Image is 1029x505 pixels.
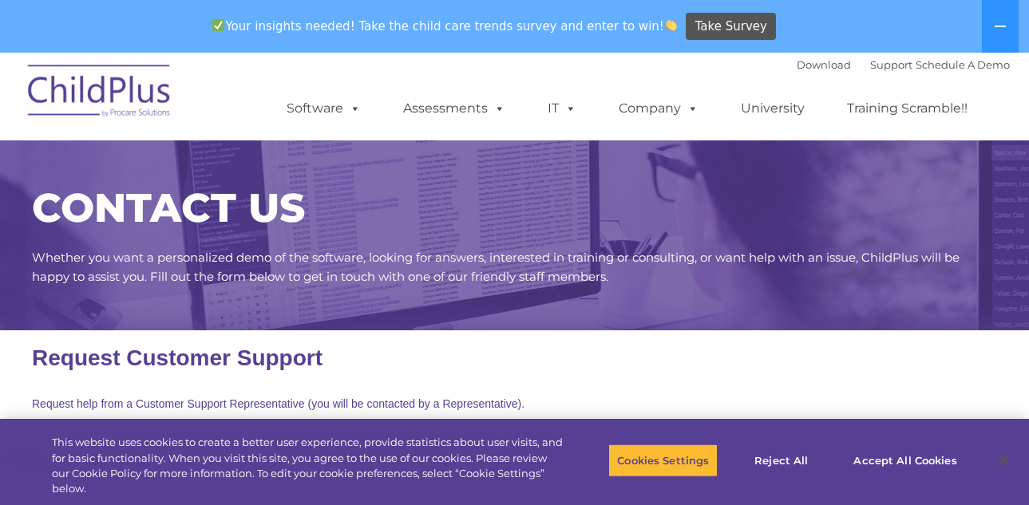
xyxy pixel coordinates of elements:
a: Support [870,58,912,71]
img: ChildPlus by Procare Solutions [20,53,180,133]
font: | [797,58,1010,71]
img: 👏 [665,19,677,31]
a: Schedule A Demo [916,58,1010,71]
a: Take Survey [686,13,776,41]
button: Accept All Cookies [845,444,965,478]
img: ✅ [212,19,224,31]
a: University [725,93,821,124]
span: Phone number [483,158,551,170]
button: Reject All [731,444,831,478]
button: Close [986,443,1021,478]
a: Training Scramble!! [831,93,983,124]
span: Your insights needed! Take the child care trends survey and enter to win! [206,10,684,41]
span: CONTACT US [32,183,305,232]
span: Take Survey [695,13,767,41]
a: Software [271,93,377,124]
a: Assessments [387,93,521,124]
div: This website uses cookies to create a better user experience, provide statistics about user visit... [52,435,566,497]
a: Company [603,93,714,124]
span: Last name [483,93,532,105]
button: Cookies Settings [608,444,718,478]
a: Download [797,58,851,71]
span: Whether you want a personalized demo of the software, looking for answers, interested in training... [32,250,960,284]
a: IT [532,93,592,124]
